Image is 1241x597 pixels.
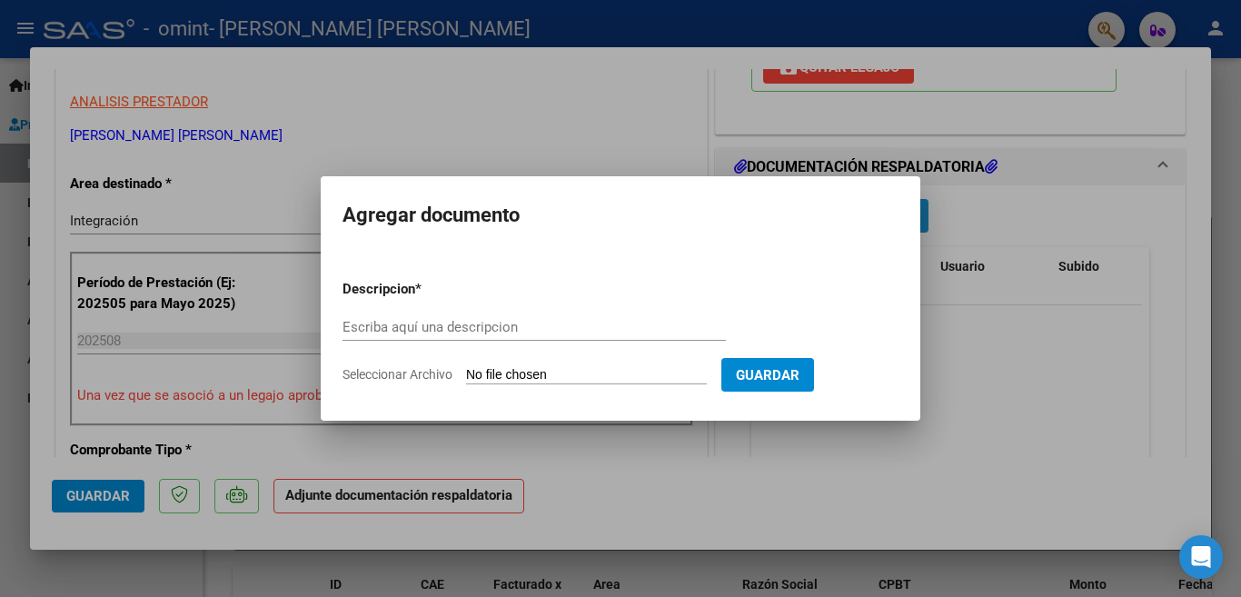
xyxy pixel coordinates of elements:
[721,358,814,392] button: Guardar
[343,367,452,382] span: Seleccionar Archivo
[343,198,898,233] h2: Agregar documento
[343,279,510,300] p: Descripcion
[1179,535,1223,579] div: Open Intercom Messenger
[736,367,799,383] span: Guardar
